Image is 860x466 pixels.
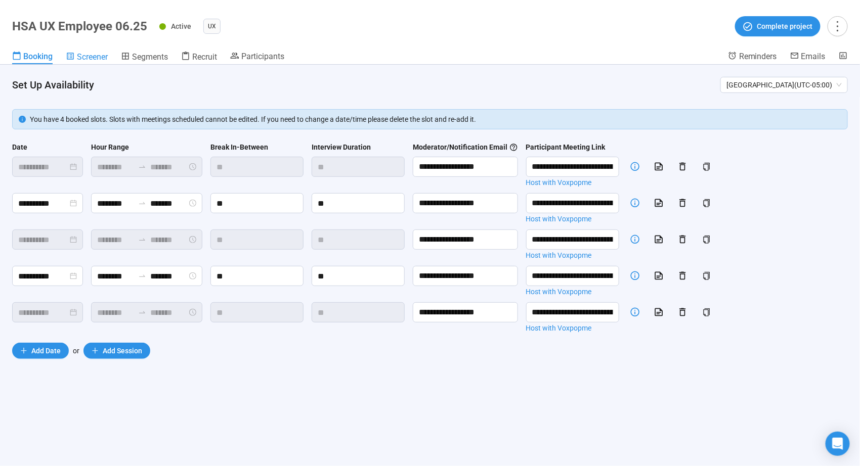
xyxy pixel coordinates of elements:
[23,52,53,61] span: Booking
[132,52,168,62] span: Segments
[12,142,27,153] div: Date
[12,78,712,92] h4: Set Up Availability
[703,199,711,207] span: copy
[828,16,848,36] button: more
[526,213,619,224] a: Host with Voxpopme
[12,19,147,33] h1: HSA UX Employee 06.25
[12,343,69,359] button: plusAdd Date
[703,308,711,316] span: copy
[77,52,108,62] span: Screener
[526,322,619,334] a: Host with Voxpopme
[12,343,848,359] div: or
[393,276,404,286] span: Decrease Value
[12,51,53,64] a: Booking
[138,308,146,316] span: to
[413,142,518,153] div: Moderator/Notification Email
[30,114,841,125] div: You have 4 booked slots. Slots with meetings scheduled cannot be edited. If you need to change a ...
[397,207,401,210] span: down
[526,142,606,153] div: Participant Meeting Link
[210,142,268,153] div: Break In-Between
[241,52,284,61] span: Participants
[189,272,196,279] span: close-circle
[790,51,826,63] a: Emails
[296,279,299,283] span: down
[699,195,715,211] button: copy
[138,308,146,316] span: swap-right
[91,142,129,153] div: Hour Range
[393,194,404,203] span: Increase Value
[393,266,404,276] span: Increase Value
[138,163,146,171] span: to
[138,236,146,244] span: swap-right
[181,51,217,64] a: Recruit
[192,52,217,62] span: Recruit
[703,236,711,244] span: copy
[397,279,401,283] span: down
[138,199,146,207] span: to
[699,304,715,320] button: copy
[70,200,77,207] span: close-circle
[292,266,303,276] span: Increase Value
[83,343,150,359] button: plusAdd Session
[397,269,401,273] span: up
[138,199,146,207] span: swap-right
[801,52,826,61] span: Emails
[230,51,284,63] a: Participants
[121,51,168,64] a: Segments
[703,163,711,171] span: copy
[66,51,108,64] a: Screener
[703,272,711,280] span: copy
[70,272,77,279] span: close-circle
[296,269,299,273] span: up
[728,51,777,63] a: Reminders
[138,163,146,171] span: swap-right
[735,16,821,36] button: Complete project
[92,347,99,354] span: plus
[31,345,61,356] span: Add Date
[296,207,299,210] span: down
[726,77,842,92] span: [GEOGRAPHIC_DATA] ( UTC-05:00 )
[138,236,146,244] span: to
[312,142,371,153] div: Interview Duration
[20,347,27,354] span: plus
[757,21,813,32] span: Complete project
[699,159,715,175] button: copy
[292,203,303,213] span: Decrease Value
[138,272,146,280] span: to
[831,19,844,33] span: more
[103,345,142,356] span: Add Session
[526,286,619,297] a: Host with Voxpopme
[138,272,146,280] span: swap-right
[19,116,26,123] span: info-circle
[526,250,619,261] a: Host with Voxpopme
[393,203,404,213] span: Decrease Value
[171,22,191,30] span: Active
[296,197,299,200] span: up
[739,52,777,61] span: Reminders
[292,194,303,203] span: Increase Value
[699,231,715,248] button: copy
[397,197,401,200] span: up
[292,276,303,286] span: Decrease Value
[208,21,216,31] span: UX
[826,432,850,456] div: Open Intercom Messenger
[699,268,715,284] button: copy
[189,200,196,207] span: close-circle
[526,177,619,188] a: Host with Voxpopme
